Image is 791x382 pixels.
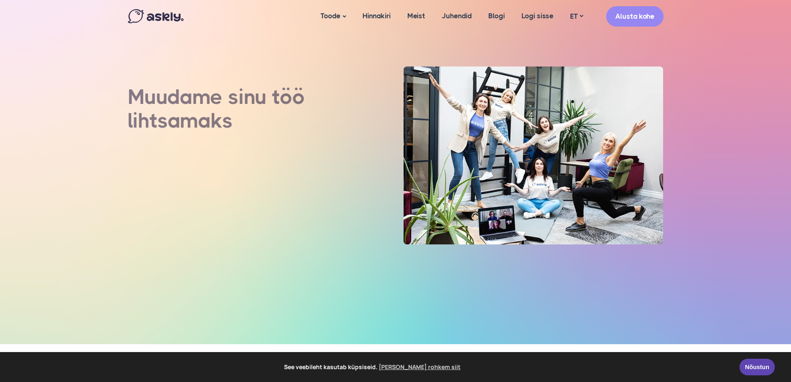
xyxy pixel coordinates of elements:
a: Alusta kohe [606,6,664,27]
a: ET [562,10,591,22]
a: Nõustun [740,359,775,375]
img: Askly [128,9,184,23]
h1: Muudame sinu töö lihtsamaks [128,91,341,138]
a: learn more about cookies [377,361,462,373]
p: Mugava veebipõhise ostukogemuse tagamine on meie jaoks prioriteet. Teame, kui tüütu võib olla suh... [128,149,341,181]
span: See veebileht kasutab küpsiseid. [12,361,734,373]
p: Selleks oleme loonud Askly chat’i, et [PERSON_NAME] veebis klienditoe taset kõrgemale. [128,185,341,206]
